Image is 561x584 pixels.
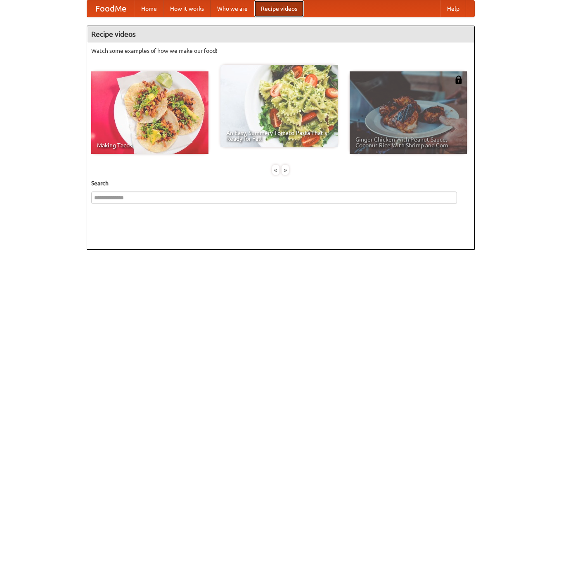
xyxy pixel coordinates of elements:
span: An Easy, Summery Tomato Pasta That's Ready for Fall [226,130,332,142]
p: Watch some examples of how we make our food! [91,47,470,55]
a: Home [135,0,163,17]
img: 483408.png [454,76,463,84]
a: Making Tacos [91,71,208,154]
div: » [282,165,289,175]
a: FoodMe [87,0,135,17]
a: An Easy, Summery Tomato Pasta That's Ready for Fall [220,65,338,147]
a: How it works [163,0,211,17]
h5: Search [91,179,470,187]
a: Help [440,0,466,17]
h4: Recipe videos [87,26,474,43]
span: Making Tacos [97,142,203,148]
a: Who we are [211,0,254,17]
div: « [272,165,279,175]
a: Recipe videos [254,0,304,17]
